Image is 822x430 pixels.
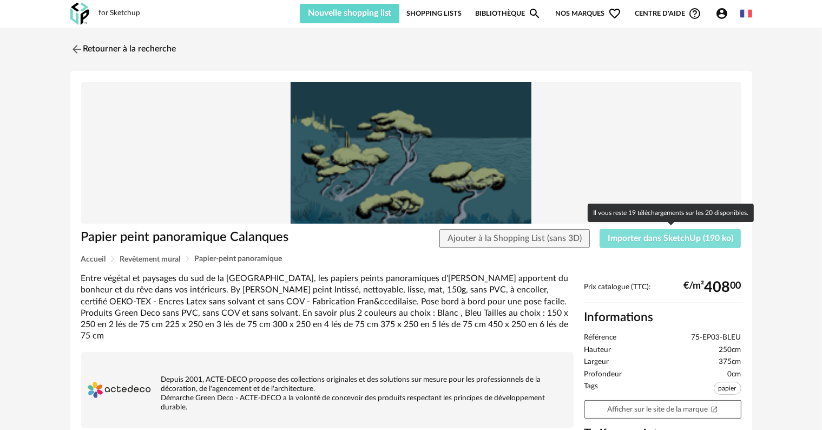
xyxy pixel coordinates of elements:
[81,256,106,263] span: Accueil
[475,4,541,23] a: BibliothèqueMagnify icon
[406,4,462,23] a: Shopping Lists
[70,37,176,61] a: Retourner à la recherche
[688,7,701,20] span: Help Circle Outline icon
[81,82,741,224] img: Product pack shot
[584,382,599,398] span: Tags
[70,43,83,56] img: svg+xml;base64,PHN2ZyB3aWR0aD0iMjQiIGhlaWdodD0iMjQiIHZpZXdCb3g9IjAgMCAyNCAyNCIgZmlsbD0ibm9uZSIgeG...
[715,7,728,20] span: Account Circle icon
[600,229,741,249] button: Importer dans SketchUp (190 ko)
[705,283,731,292] span: 408
[588,204,754,222] div: Il vous reste 19 téléchargements sur les 20 disponibles.
[608,234,733,243] span: Importer dans SketchUp (190 ko)
[719,357,741,367] span: 375cm
[584,346,611,355] span: Hauteur
[635,7,701,20] span: Centre d'aideHelp Circle Outline icon
[584,310,741,325] h2: Informations
[584,357,609,367] span: Largeur
[555,4,621,23] span: Nos marques
[719,346,741,355] span: 250cm
[439,229,590,249] button: Ajouter à la Shopping List (sans 3D)
[300,4,400,23] button: Nouvelle shopping list
[584,370,622,380] span: Profondeur
[584,400,741,419] a: Afficher sur le site de la marqueOpen In New icon
[740,8,752,19] img: fr
[195,255,282,263] span: Papier-peint panoramique
[715,7,733,20] span: Account Circle icon
[120,256,181,263] span: Revêtement mural
[608,7,621,20] span: Heart Outline icon
[81,273,574,342] div: Entre végétal et paysages du sud de la [GEOGRAPHIC_DATA], les papiers peints panoramiques d'[PERS...
[99,9,141,18] div: for Sketchup
[728,370,741,380] span: 0cm
[584,333,617,343] span: Référence
[81,229,350,246] h1: Papier peint panoramique Calanques
[70,3,89,25] img: OXP
[692,333,741,343] span: 75-EP03-BLEU
[81,255,741,263] div: Breadcrumb
[87,357,152,422] img: brand logo
[87,357,568,412] div: Depuis 2001, ACTE-DECO propose des collections originales et des solutions sur mesure pour les pr...
[308,9,392,17] span: Nouvelle shopping list
[528,7,541,20] span: Magnify icon
[714,382,741,395] span: papier
[711,405,718,413] span: Open In New icon
[584,283,741,303] div: Prix catalogue (TTC):
[684,283,741,292] div: €/m² 00
[448,234,582,243] span: Ajouter à la Shopping List (sans 3D)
